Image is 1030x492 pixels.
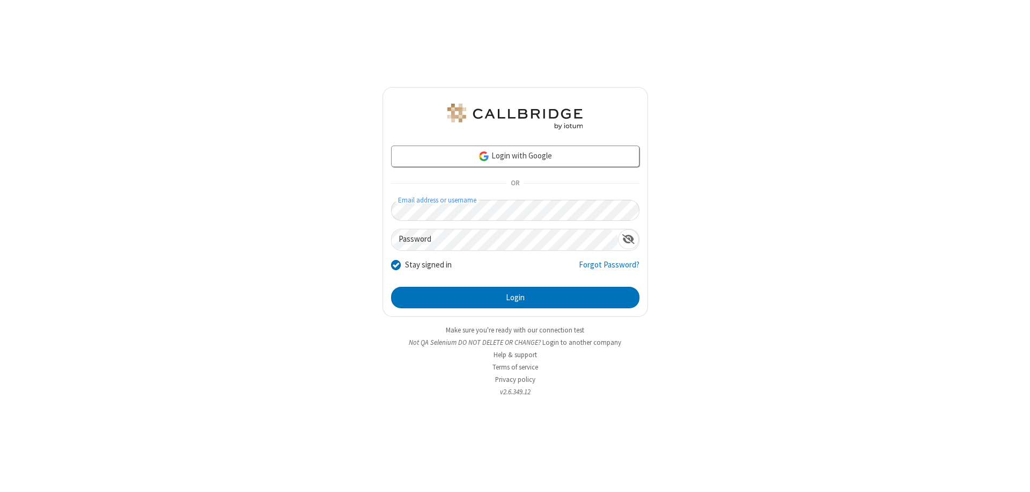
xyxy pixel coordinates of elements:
a: Make sure you're ready with our connection test [446,325,584,335]
img: google-icon.png [478,150,490,162]
a: Forgot Password? [579,259,639,279]
img: QA Selenium DO NOT DELETE OR CHANGE [445,104,585,129]
button: Login [391,287,639,308]
a: Login with Google [391,146,639,167]
input: Password [392,229,618,250]
input: Email address or username [391,200,639,221]
span: OR [506,176,524,191]
label: Stay signed in [405,259,452,271]
div: Show password [618,229,639,249]
li: Not QA Selenium DO NOT DELETE OR CHANGE? [382,337,648,348]
button: Login to another company [542,337,621,348]
iframe: Chat [1003,464,1022,484]
a: Privacy policy [495,375,535,384]
a: Terms of service [492,363,538,372]
a: Help & support [494,350,537,359]
li: v2.6.349.12 [382,387,648,397]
